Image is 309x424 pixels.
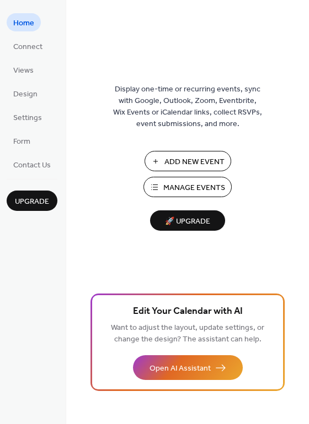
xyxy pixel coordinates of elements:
[145,151,231,171] button: Add New Event
[13,65,34,77] span: Views
[15,196,49,208] span: Upgrade
[150,363,211,374] span: Open AI Assistant
[7,84,44,102] a: Design
[7,61,40,79] a: Views
[13,160,51,171] span: Contact Us
[143,177,232,197] button: Manage Events
[163,182,225,194] span: Manage Events
[150,210,225,231] button: 🚀 Upgrade
[7,191,57,211] button: Upgrade
[13,112,42,124] span: Settings
[7,155,57,173] a: Contact Us
[13,89,38,100] span: Design
[7,13,41,31] a: Home
[133,355,243,380] button: Open AI Assistant
[13,18,34,29] span: Home
[7,108,49,126] a: Settings
[157,214,219,229] span: 🚀 Upgrade
[133,304,243,319] span: Edit Your Calendar with AI
[13,41,42,53] span: Connect
[113,84,262,130] span: Display one-time or recurring events, sync with Google, Outlook, Zoom, Eventbrite, Wix Events or ...
[111,320,264,347] span: Want to adjust the layout, update settings, or change the design? The assistant can help.
[7,132,37,150] a: Form
[13,136,30,148] span: Form
[7,37,49,55] a: Connect
[164,156,225,168] span: Add New Event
